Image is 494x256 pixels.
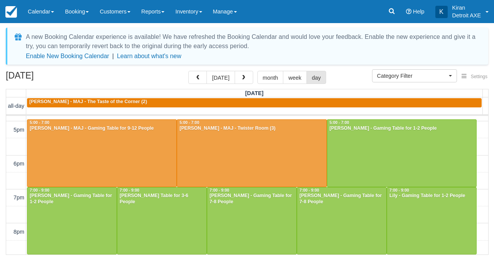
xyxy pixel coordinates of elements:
[29,193,115,205] div: [PERSON_NAME] - Gaming Table for 1-2 People
[120,188,139,192] span: 7:00 - 9:00
[206,71,235,84] button: [DATE]
[26,52,109,60] button: Enable New Booking Calendar
[406,9,411,14] i: Help
[372,69,457,82] button: Category Filter
[457,71,492,82] button: Settings
[30,188,49,192] span: 7:00 - 9:00
[299,193,384,205] div: [PERSON_NAME] - Gaming Table for 7-8 People
[387,187,477,254] a: 7:00 - 9:00Lily - Gaming Table for 1-2 People
[207,187,297,254] a: 7:00 - 9:00[PERSON_NAME] - Gaming Table for 7-8 People
[413,8,425,15] span: Help
[177,119,327,187] a: 5:00 - 7:00[PERSON_NAME] - MAJ - Twister Room (3)
[389,188,409,192] span: 7:00 - 9:00
[14,194,24,201] span: 7pm
[471,74,487,79] span: Settings
[435,6,448,18] div: K
[179,120,199,125] span: 5:00 - 7:00
[112,53,114,59] span: |
[29,125,174,132] div: [PERSON_NAME] - MAJ - Gaming Table for 9-12 People
[209,193,294,205] div: [PERSON_NAME] - Gaming Table for 7-8 People
[283,71,307,84] button: week
[14,161,24,167] span: 6pm
[5,6,17,18] img: checkfront-main-nav-mini-logo.png
[30,120,49,125] span: 5:00 - 7:00
[14,127,24,133] span: 5pm
[27,187,117,254] a: 7:00 - 9:00[PERSON_NAME] - Gaming Table for 1-2 People
[210,188,229,192] span: 7:00 - 9:00
[179,125,324,132] div: [PERSON_NAME] - MAJ - Twister Room (3)
[257,71,284,84] button: month
[306,71,326,84] button: day
[245,90,264,96] span: [DATE]
[119,193,205,205] div: [PERSON_NAME] Table for 3-6 People
[117,53,181,59] a: Learn about what's new
[452,12,481,19] p: Detroit AXE
[330,120,349,125] span: 5:00 - 7:00
[377,72,447,80] span: Category Filter
[29,99,147,104] span: [PERSON_NAME] - MAJ - The Taste of the Corner (2)
[27,98,482,107] a: [PERSON_NAME] - MAJ - The Taste of the Corner (2)
[117,187,207,254] a: 7:00 - 9:00[PERSON_NAME] Table for 3-6 People
[297,187,387,254] a: 7:00 - 9:00[PERSON_NAME] - Gaming Table for 7-8 People
[299,188,319,192] span: 7:00 - 9:00
[6,71,103,85] h2: [DATE]
[27,119,177,187] a: 5:00 - 7:00[PERSON_NAME] - MAJ - Gaming Table for 9-12 People
[26,32,479,51] div: A new Booking Calendar experience is available! We have refreshed the Booking Calendar and would ...
[452,4,481,12] p: Kiran
[389,193,474,199] div: Lily - Gaming Table for 1-2 People
[329,125,474,132] div: [PERSON_NAME] - Gaming Table for 1-2 People
[327,119,477,187] a: 5:00 - 7:00[PERSON_NAME] - Gaming Table for 1-2 People
[14,229,24,235] span: 8pm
